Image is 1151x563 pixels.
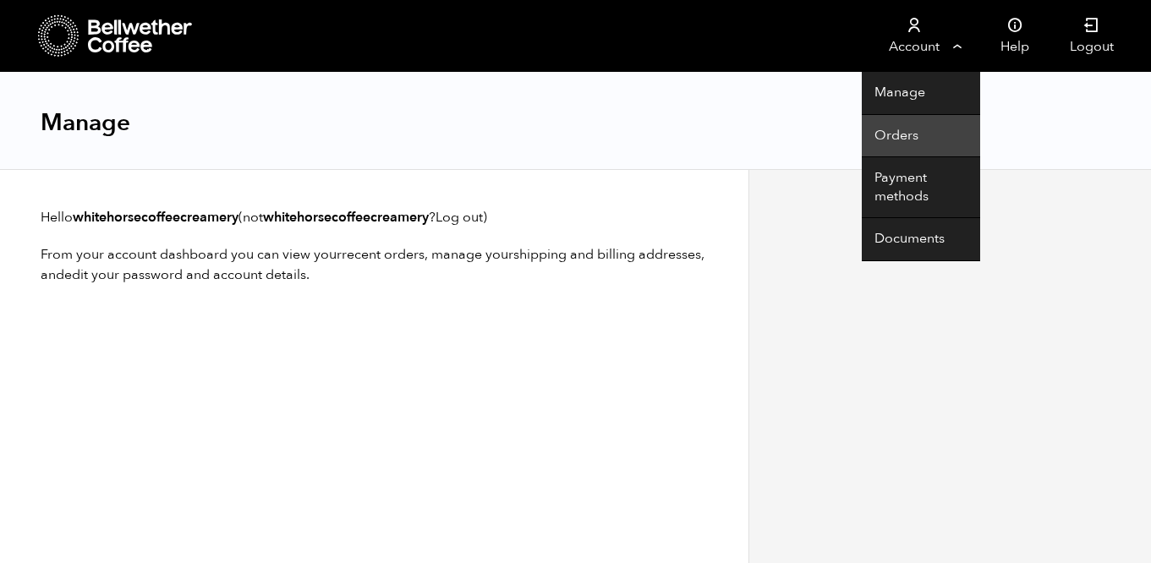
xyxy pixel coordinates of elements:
a: edit your password and account details [64,265,306,284]
a: Log out [436,208,483,227]
a: Manage [862,72,980,115]
h1: Manage [41,107,130,138]
a: Orders [862,115,980,158]
a: Documents [862,218,980,261]
p: Hello (not ? ) [41,207,708,227]
p: From your account dashboard you can view your , manage your , and . [41,244,708,285]
a: recent orders [342,245,425,264]
strong: whitehorsecoffeecreamery [73,208,238,227]
a: Payment methods [862,157,980,218]
strong: whitehorsecoffeecreamery [263,208,429,227]
a: shipping and billing addresses [513,245,701,264]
